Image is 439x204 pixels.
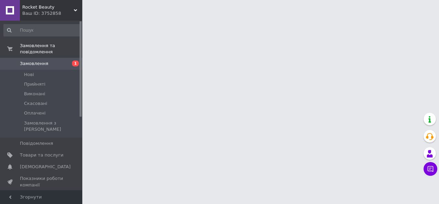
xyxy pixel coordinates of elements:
[22,4,74,10] span: Rocket Beauty
[3,24,81,36] input: Пошук
[20,175,63,188] span: Показники роботи компанії
[20,140,53,147] span: Повідомлення
[424,162,437,176] button: Чат з покупцем
[20,152,63,158] span: Товари та послуги
[24,120,80,132] span: Замовлення з [PERSON_NAME]
[20,164,71,170] span: [DEMOGRAPHIC_DATA]
[20,61,48,67] span: Замовлення
[24,72,34,78] span: Нові
[24,100,47,107] span: Скасовані
[24,81,45,87] span: Прийняті
[24,91,45,97] span: Виконані
[24,110,46,116] span: Оплачені
[72,61,79,66] span: 1
[22,10,82,17] div: Ваш ID: 3752858
[20,43,82,55] span: Замовлення та повідомлення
